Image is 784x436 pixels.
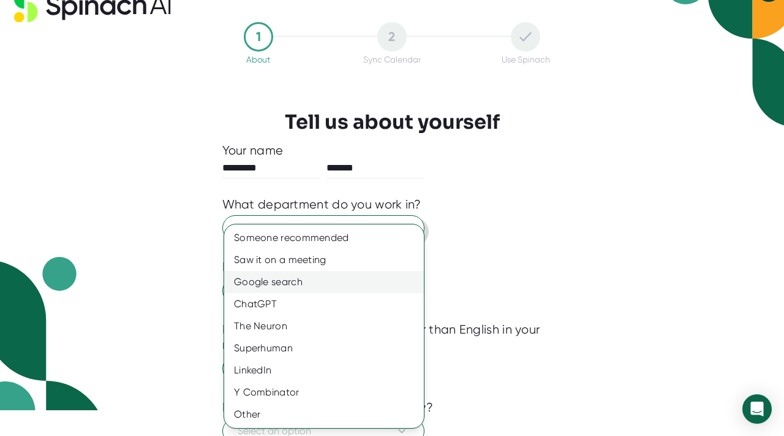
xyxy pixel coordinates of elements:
div: The Neuron [224,315,424,337]
div: Y Combinator [224,381,424,403]
div: Other [224,403,424,426]
div: Google search [224,271,424,293]
div: Superhuman [224,337,424,359]
div: LinkedIn [224,359,424,381]
div: Someone recommended [224,227,424,249]
div: ChatGPT [224,293,424,315]
div: Saw it on a meeting [224,249,424,271]
div: Open Intercom Messenger [742,394,772,424]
